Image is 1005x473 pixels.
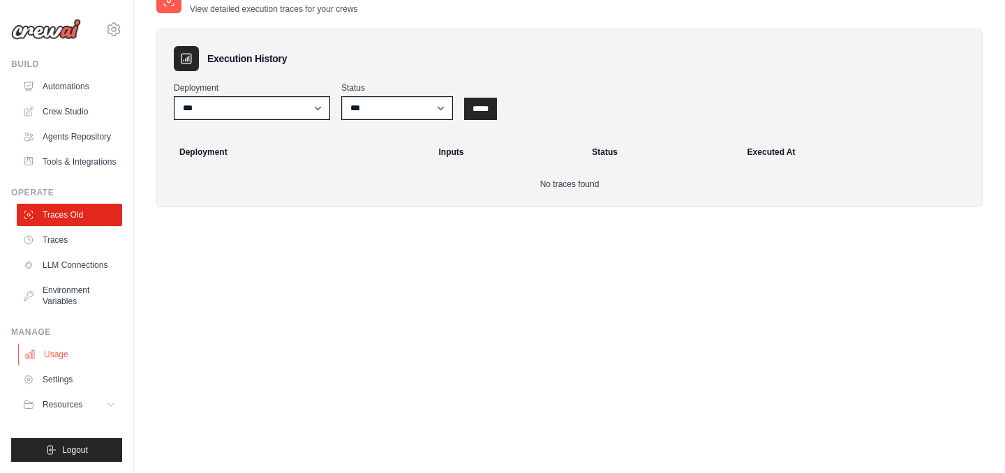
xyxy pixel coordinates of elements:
th: Deployment [163,137,431,167]
div: Build [11,59,122,70]
a: Crew Studio [17,100,122,123]
a: LLM Connections [17,254,122,276]
a: Automations [17,75,122,98]
div: Operate [11,187,122,198]
a: Settings [17,368,122,391]
label: Status [341,82,453,93]
p: No traces found [174,179,965,190]
a: Agents Repository [17,126,122,148]
span: Logout [62,444,88,456]
th: Inputs [431,137,584,167]
div: Manage [11,326,122,338]
a: Tools & Integrations [17,151,122,173]
img: Logo [11,19,81,40]
a: Traces Old [17,204,122,226]
th: Executed At [739,137,976,167]
a: Traces [17,229,122,251]
span: Resources [43,399,82,410]
a: Usage [18,343,124,366]
label: Deployment [174,82,330,93]
p: View detailed execution traces for your crews [190,3,358,15]
th: Status [583,137,738,167]
button: Resources [17,393,122,416]
a: Environment Variables [17,279,122,313]
h3: Execution History [207,52,287,66]
button: Logout [11,438,122,462]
